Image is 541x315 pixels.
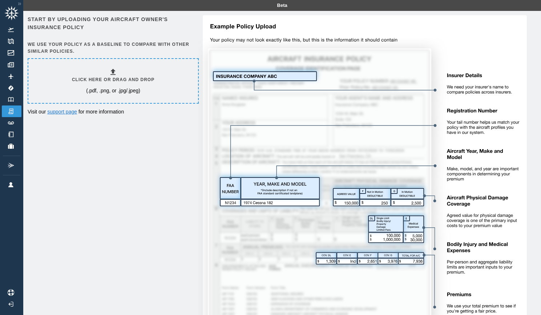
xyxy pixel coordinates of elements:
p: Visit our for more information [28,108,197,115]
a: support page [47,109,77,115]
p: (.pdf, .png, or .jpg/.jpeg) [86,87,140,94]
h6: Start by uploading your aircraft owner's insurance policy [28,15,197,32]
h6: Click here or drag and drop [72,76,154,83]
h6: We use your policy as a baseline to compare with other similar policies. [28,41,197,55]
